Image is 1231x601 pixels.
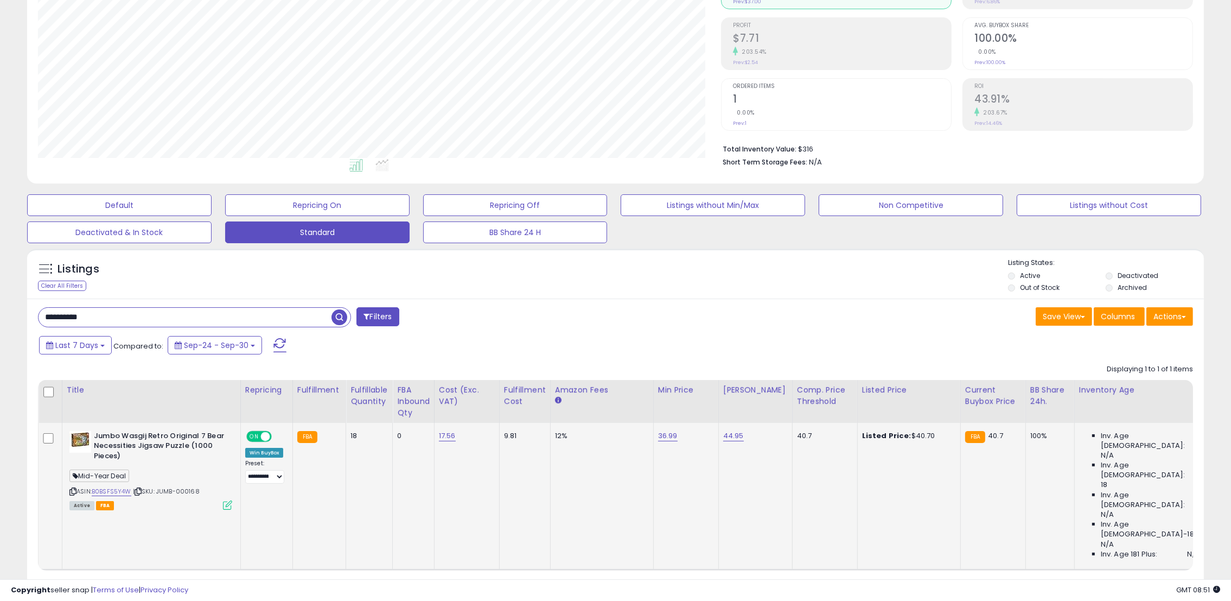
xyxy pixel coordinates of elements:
div: Fulfillment Cost [504,384,546,407]
label: Deactivated [1118,271,1158,280]
span: Inv. Age [DEMOGRAPHIC_DATA]: [1101,431,1200,451]
span: Inv. Age [DEMOGRAPHIC_DATA]-180: [1101,520,1200,539]
label: Active [1020,271,1040,280]
span: N/A [1101,540,1114,549]
button: Non Competitive [819,194,1003,216]
div: Current Buybox Price [965,384,1021,407]
button: Listings without Cost [1017,194,1201,216]
span: | SKU: JUMB-000168 [133,487,200,496]
div: Comp. Price Threshold [797,384,853,407]
span: Inv. Age 181 Plus: [1101,549,1158,559]
span: Inv. Age [DEMOGRAPHIC_DATA]: [1101,460,1200,480]
strong: Copyright [11,585,50,595]
a: B0BSFS5Y4W [92,487,131,496]
div: $40.70 [862,431,952,441]
a: Terms of Use [93,585,139,595]
b: Listed Price: [862,431,911,441]
button: Default [27,194,212,216]
span: N/A [1101,510,1114,520]
small: 0.00% [974,48,996,56]
div: Displaying 1 to 1 of 1 items [1107,364,1193,375]
div: 100% [1030,431,1066,441]
small: Prev: $2.54 [733,59,758,66]
button: Standard [225,222,410,243]
span: Inv. Age [DEMOGRAPHIC_DATA]: [1101,490,1200,510]
b: Jumbo Wasgij Retro Original 7 Bear Necessities Jigsaw Puzzle (1000 Pieces) [94,431,226,464]
img: 51BqzImv9yL._SL40_.jpg [69,431,91,453]
h5: Listings [58,262,99,277]
span: Profit [733,23,951,29]
div: Win BuyBox [245,448,284,458]
span: 18 [1101,480,1107,490]
span: Columns [1101,311,1135,322]
li: $316 [723,142,1185,155]
div: Clear All Filters [38,281,86,291]
span: Ordered Items [733,84,951,90]
div: Amazon Fees [555,384,649,396]
span: Last 7 Days [55,340,98,351]
b: Total Inventory Value: [723,144,796,154]
span: ON [247,432,261,441]
h2: 1 [733,93,951,107]
span: N/A [1187,549,1200,559]
button: Repricing On [225,194,410,216]
small: FBA [297,431,317,443]
small: 0.00% [733,109,755,117]
span: FBA [96,501,114,510]
div: 18 [350,431,384,441]
small: FBA [965,431,985,443]
div: Cost (Exc. VAT) [439,384,495,407]
a: 44.95 [723,431,744,441]
label: Out of Stock [1020,283,1060,292]
div: Repricing [245,384,288,396]
b: Short Term Storage Fees: [723,157,807,167]
div: FBA inbound Qty [397,384,430,419]
label: Archived [1118,283,1147,292]
button: Sep-24 - Sep-30 [168,336,262,355]
button: Actions [1146,307,1193,326]
small: Prev: 14.46% [974,120,1002,126]
button: Last 7 Days [39,336,112,355]
small: 203.54% [738,48,767,56]
button: Listings without Min/Max [621,194,805,216]
small: Amazon Fees. [555,396,562,406]
div: Fulfillment [297,384,341,396]
small: Prev: 1 [733,120,747,126]
small: Prev: 100.00% [974,59,1005,66]
button: Deactivated & In Stock [27,222,212,243]
a: Privacy Policy [141,585,188,595]
span: N/A [809,157,822,167]
span: Sep-24 - Sep-30 [184,340,248,351]
span: N/A [1101,451,1114,460]
span: Mid-Year Deal [69,470,129,482]
span: All listings currently available for purchase on Amazon [69,501,94,510]
p: Listing States: [1008,258,1204,268]
span: 40.7 [988,431,1003,441]
h2: 43.91% [974,93,1192,107]
div: 40.7 [797,431,849,441]
div: Fulfillable Quantity [350,384,388,407]
button: Repricing Off [423,194,608,216]
button: BB Share 24 H [423,222,608,243]
span: ROI [974,84,1192,90]
div: BB Share 24h. [1030,384,1070,407]
div: Preset: [245,460,284,484]
div: Title [67,384,236,396]
div: Min Price [658,384,714,396]
a: 17.56 [439,431,456,441]
span: Compared to: [113,341,163,351]
div: 9.81 [504,431,542,441]
div: 12% [555,431,645,441]
div: 0 [397,431,426,441]
span: Avg. Buybox Share [974,23,1192,29]
small: 203.67% [979,109,1007,117]
div: Inventory Age [1079,384,1204,396]
span: 2025-10-9 08:51 GMT [1176,585,1220,595]
a: 36.99 [658,431,678,441]
span: OFF [270,432,288,441]
button: Filters [356,307,399,326]
button: Save View [1036,307,1092,326]
button: Columns [1094,307,1145,326]
div: Listed Price [862,384,956,396]
h2: 100.00% [974,32,1192,47]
